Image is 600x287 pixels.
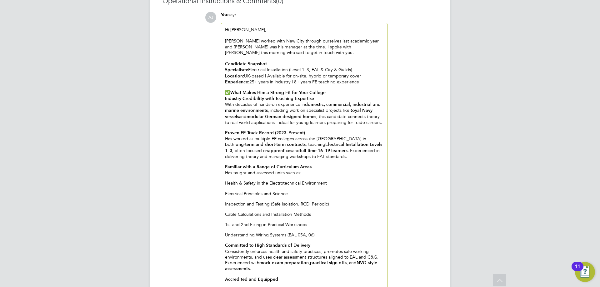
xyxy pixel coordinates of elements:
[225,130,305,136] strong: Proven FE Track Record (2023–Present)
[225,38,383,55] div: [PERSON_NAME] worked with New City through ourselves last academic year and [PERSON_NAME] was his...
[230,90,326,95] strong: What Makes Him a Strong Fit for Your College
[225,260,377,271] strong: NVQ-style assessments
[225,102,381,113] strong: domestic, commercial, industrial and marine environments
[225,201,383,207] p: Inspection and Testing (Safe Isolation, RCD, Periodic)
[225,67,383,85] p: Electrical Installation (Level 1–3, EAL & City & Guilds) UK-based | Available for on-site, hybrid...
[225,164,383,176] p: Has taught and assessed units such as:
[259,260,309,265] strong: mock exam preparation
[575,266,580,275] div: 11
[225,222,383,227] p: 1st and 2nd Fixing in Practical Workshops
[225,108,372,119] strong: Royal Navy vessels
[300,148,347,153] strong: full-time 16–19 learners
[205,12,216,23] span: AJ
[225,142,382,153] strong: Electrical Installation Levels 1–3
[225,211,383,217] p: Cable Calculations and Installation Methods
[225,180,383,186] p: Health & Safety in the Electrotechnical Environment
[247,114,316,119] strong: modular German-designed homes
[225,277,278,282] strong: Accredited and Equipped
[575,262,595,282] button: Open Resource Center, 11 new notifications
[225,191,383,196] p: Electrical Principles and Science
[225,164,312,170] strong: Familiar with a Range of Curriculum Areas
[225,96,314,101] strong: Industry Credibility with Teaching Expertise
[225,242,383,272] p: Consistently enforces health and safety practices, promotes safe working environments, and uses c...
[225,73,244,79] strong: Location:
[225,67,248,72] strong: Specialism:
[225,232,383,238] p: Understanding Wiring Systems (EAL 05A, 06)
[268,148,292,153] strong: apprentices
[225,79,249,85] strong: Experience:
[225,96,383,125] p: With decades of hands-on experience in , including work on specialist projects like and , this ca...
[234,142,306,147] strong: long-term and short-term contracts
[225,243,310,248] strong: Committed to High Standards of Delivery
[221,12,387,23] div: say:
[225,130,383,159] p: Has worked at multiple FE colleges across the [GEOGRAPHIC_DATA] in both , teaching , often focuse...
[221,12,228,17] span: You
[225,61,267,67] strong: Candidate Snapshot
[310,260,347,265] strong: practical sign-offs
